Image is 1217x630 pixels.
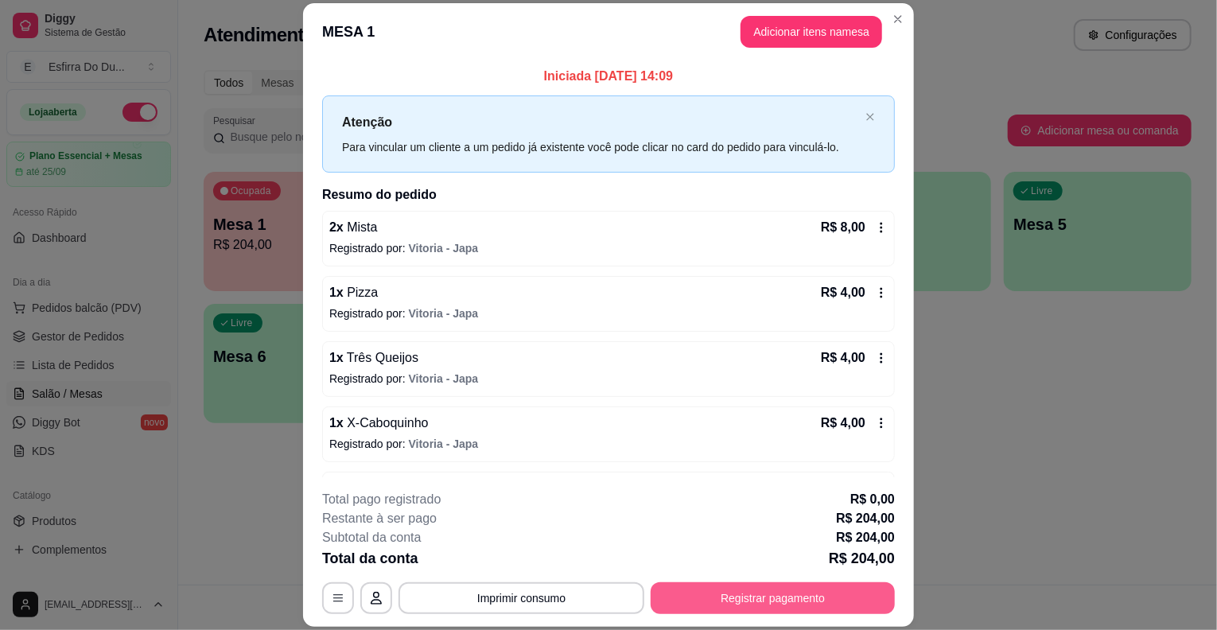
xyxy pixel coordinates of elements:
[821,348,865,367] p: R$ 4,00
[322,185,895,204] h2: Resumo do pedido
[399,582,644,614] button: Imprimir consumo
[322,67,895,86] p: Iniciada [DATE] 14:09
[322,528,422,547] p: Subtotal da conta
[342,112,859,132] p: Atenção
[322,490,441,509] p: Total pago registrado
[344,416,429,430] span: X-Caboquinho
[409,437,479,450] span: Vitoria - Japa
[409,307,479,320] span: Vitoria - Japa
[329,218,378,237] p: 2 x
[821,283,865,302] p: R$ 4,00
[329,283,378,302] p: 1 x
[329,436,888,452] p: Registrado por:
[821,414,865,433] p: R$ 4,00
[329,305,888,321] p: Registrado por:
[329,348,418,367] p: 1 x
[850,490,895,509] p: R$ 0,00
[651,582,895,614] button: Registrar pagamento
[885,6,911,32] button: Close
[836,509,895,528] p: R$ 204,00
[344,220,378,234] span: Mista
[344,351,418,364] span: Três Queijos
[821,218,865,237] p: R$ 8,00
[344,286,379,299] span: Pizza
[342,138,859,156] div: Para vincular um cliente a um pedido já existente você pode clicar no card do pedido para vinculá...
[303,3,914,60] header: MESA 1
[329,371,888,387] p: Registrado por:
[329,414,429,433] p: 1 x
[865,112,875,122] button: close
[322,509,437,528] p: Restante à ser pago
[836,528,895,547] p: R$ 204,00
[322,547,418,570] p: Total da conta
[409,372,479,385] span: Vitoria - Japa
[329,240,888,256] p: Registrado por:
[409,242,479,255] span: Vitoria - Japa
[741,16,882,48] button: Adicionar itens namesa
[829,547,895,570] p: R$ 204,00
